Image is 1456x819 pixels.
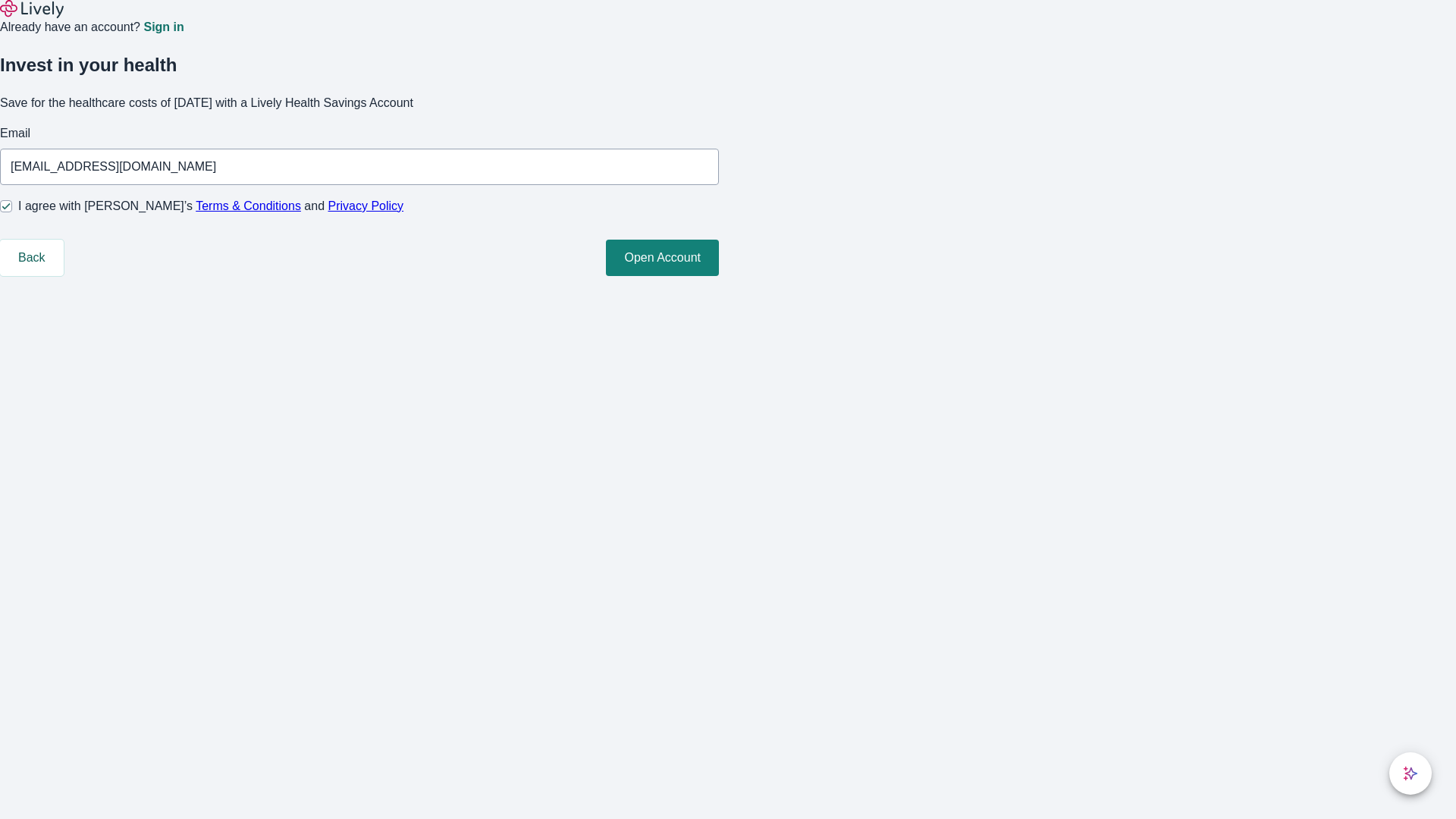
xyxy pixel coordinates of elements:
button: Open Account [606,240,719,276]
a: Terms & Conditions [196,199,301,212]
span: I agree with [PERSON_NAME]’s and [18,197,403,215]
a: Sign in [143,21,184,33]
button: chat [1389,752,1432,795]
a: Privacy Policy [328,199,404,212]
svg: Lively AI Assistant [1403,766,1418,781]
